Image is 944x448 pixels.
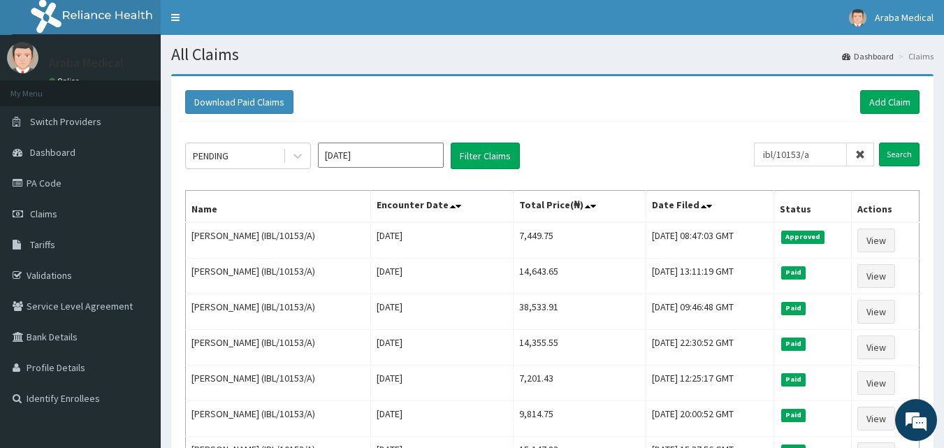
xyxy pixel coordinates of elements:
input: Search by HMO ID [754,143,847,166]
td: 38,533.91 [514,294,646,330]
span: Paid [781,266,806,279]
img: d_794563401_company_1708531726252_794563401 [26,70,57,105]
th: Date Filed [646,191,774,223]
td: [DATE] [370,259,514,294]
td: [DATE] 22:30:52 GMT [646,330,774,366]
td: [DATE] 09:46:48 GMT [646,294,774,330]
td: [PERSON_NAME] (IBL/10153/A) [186,330,371,366]
th: Status [774,191,851,223]
button: Download Paid Claims [185,90,293,114]
span: Paid [781,338,806,350]
a: Dashboard [842,50,894,62]
th: Total Price(₦) [514,191,646,223]
td: [PERSON_NAME] (IBL/10153/A) [186,366,371,401]
td: [DATE] 08:47:03 GMT [646,222,774,259]
td: [DATE] [370,294,514,330]
td: [PERSON_NAME] (IBL/10153/A) [186,259,371,294]
th: Name [186,191,371,223]
a: View [857,407,895,431]
span: Araba Medical [875,11,934,24]
th: Actions [852,191,920,223]
a: View [857,229,895,252]
span: Switch Providers [30,115,101,128]
td: [PERSON_NAME] (IBL/10153/A) [186,401,371,437]
span: We're online! [81,135,193,276]
td: [DATE] 13:11:19 GMT [646,259,774,294]
span: Paid [781,409,806,421]
td: [DATE] 12:25:17 GMT [646,366,774,401]
span: Approved [781,231,825,243]
a: View [857,371,895,395]
span: Paid [781,302,806,315]
a: Online [49,76,82,86]
a: View [857,264,895,288]
textarea: Type your message and hit 'Enter' [7,299,266,348]
th: Encounter Date [370,191,514,223]
a: Add Claim [860,90,920,114]
td: [PERSON_NAME] (IBL/10153/A) [186,222,371,259]
img: User Image [849,9,866,27]
div: PENDING [193,149,228,163]
button: Filter Claims [451,143,520,169]
td: [DATE] [370,222,514,259]
span: Dashboard [30,146,75,159]
span: Paid [781,373,806,386]
p: Araba Medical [49,57,124,69]
input: Search [879,143,920,166]
td: 7,449.75 [514,222,646,259]
a: View [857,300,895,324]
span: Claims [30,208,57,220]
td: [DATE] 20:00:52 GMT [646,401,774,437]
img: User Image [7,42,38,73]
h1: All Claims [171,45,934,64]
a: View [857,335,895,359]
td: 14,355.55 [514,330,646,366]
div: Chat with us now [73,78,235,96]
td: [DATE] [370,401,514,437]
td: 9,814.75 [514,401,646,437]
td: [DATE] [370,366,514,401]
li: Claims [895,50,934,62]
td: [PERSON_NAME] (IBL/10153/A) [186,294,371,330]
span: Tariffs [30,238,55,251]
input: Select Month and Year [318,143,444,168]
td: [DATE] [370,330,514,366]
div: Minimize live chat window [229,7,263,41]
td: 7,201.43 [514,366,646,401]
td: 14,643.65 [514,259,646,294]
